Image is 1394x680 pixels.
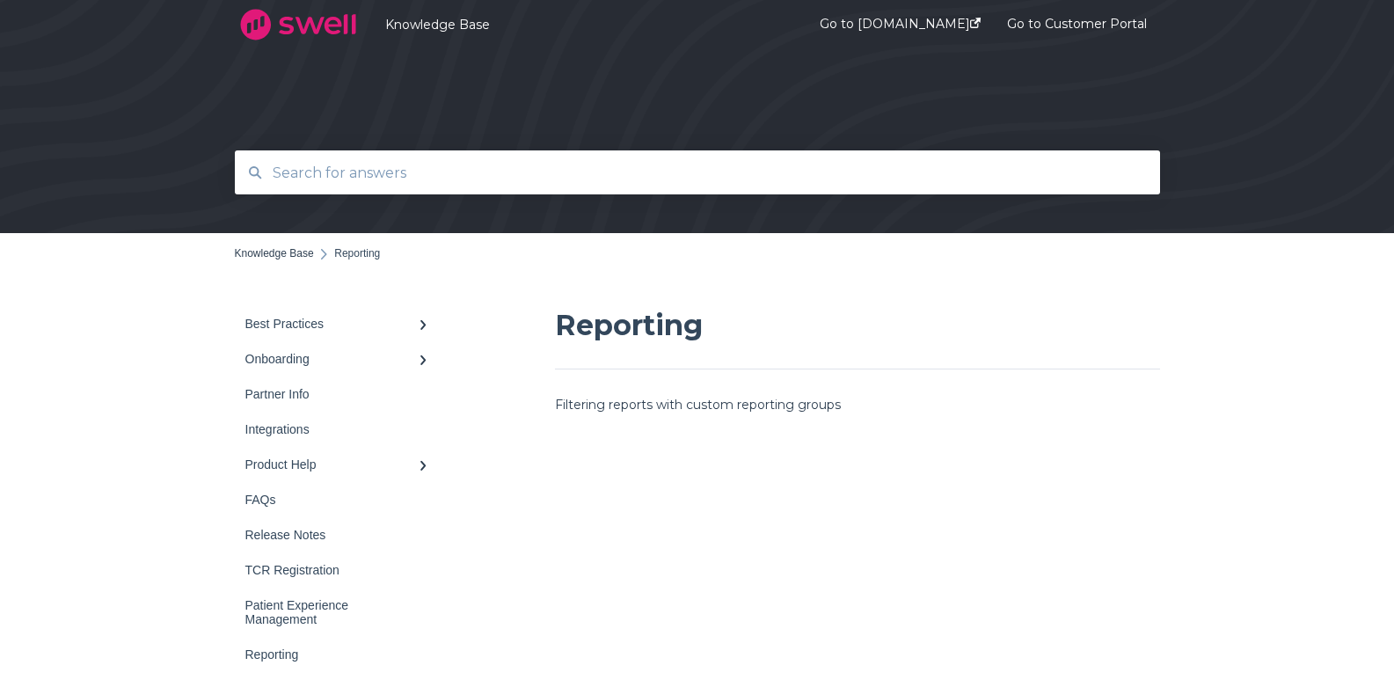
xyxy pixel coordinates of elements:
[235,412,446,447] a: Integrations
[555,397,841,413] a: Filtering reports with custom reporting groups
[235,637,446,672] a: Reporting
[235,552,446,588] a: TCR Registration
[245,387,418,401] div: Partner Info
[245,317,418,331] div: Best Practices
[334,247,380,260] span: Reporting
[235,482,446,517] a: FAQs
[245,352,418,366] div: Onboarding
[235,3,362,47] img: company logo
[245,493,418,507] div: FAQs
[245,598,418,626] div: Patient Experience Management
[245,528,418,542] div: Release Notes
[555,306,1160,345] h1: Reporting
[245,457,418,472] div: Product Help
[235,341,446,377] a: Onboarding
[245,563,418,577] div: TCR Registration
[245,422,418,436] div: Integrations
[262,154,1134,192] input: Search for answers
[385,17,767,33] a: Knowledge Base
[235,447,446,482] a: Product Help
[235,306,446,341] a: Best Practices
[235,517,446,552] a: Release Notes
[235,588,446,637] a: Patient Experience Management
[235,247,314,260] a: Knowledge Base
[235,377,446,412] a: Partner Info
[245,647,418,662] div: Reporting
